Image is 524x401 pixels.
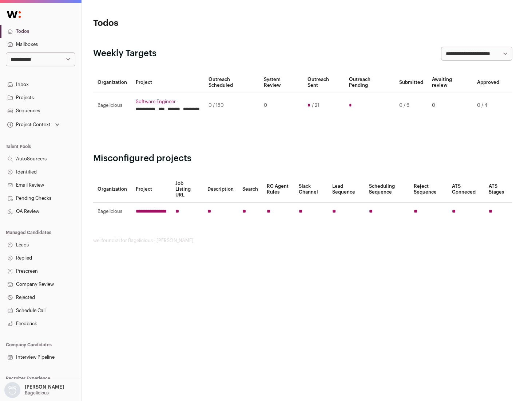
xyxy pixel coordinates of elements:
a: Software Engineer [136,99,200,105]
th: Search [238,176,262,203]
td: Bagelicious [93,203,131,221]
th: System Review [259,72,303,93]
img: nopic.png [4,382,20,398]
th: Scheduling Sequence [365,176,409,203]
th: Approved [473,72,504,93]
th: Lead Sequence [328,176,365,203]
th: Job Listing URL [171,176,203,203]
th: Organization [93,176,131,203]
h2: Weekly Targets [93,48,156,59]
td: 0 / 6 [395,93,428,118]
h1: Todos [93,17,233,29]
th: Submitted [395,72,428,93]
th: Slack Channel [294,176,328,203]
td: Bagelicious [93,93,131,118]
img: Wellfound [3,7,25,22]
button: Open dropdown [6,120,61,130]
footer: wellfound:ai for Bagelicious - [PERSON_NAME] [93,238,512,244]
th: Reject Sequence [409,176,448,203]
p: [PERSON_NAME] [25,384,64,390]
th: Outreach Pending [345,72,394,93]
th: Outreach Sent [303,72,345,93]
td: 0 / 150 [204,93,259,118]
th: Awaiting review [428,72,473,93]
th: Organization [93,72,131,93]
p: Bagelicious [25,390,49,396]
td: 0 [428,93,473,118]
th: Project [131,176,171,203]
h2: Misconfigured projects [93,153,512,164]
th: Project [131,72,204,93]
th: Description [203,176,238,203]
th: RC Agent Rules [262,176,294,203]
th: ATS Conneced [448,176,484,203]
div: Project Context [6,122,51,128]
span: / 21 [312,102,319,108]
button: Open dropdown [3,382,65,398]
td: 0 / 4 [473,93,504,118]
th: ATS Stages [484,176,512,203]
td: 0 [259,93,303,118]
th: Outreach Scheduled [204,72,259,93]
